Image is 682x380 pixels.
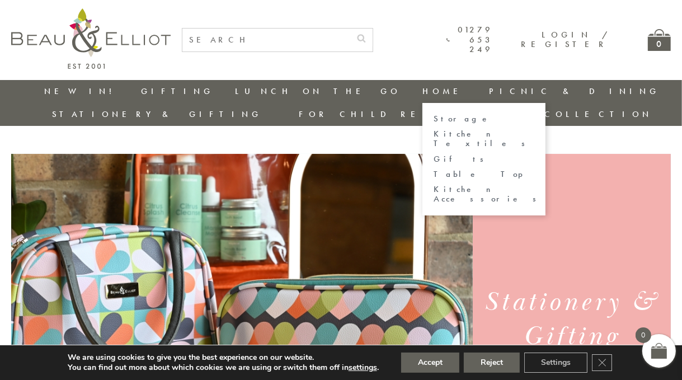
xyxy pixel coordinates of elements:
a: Shop by collection [472,109,652,120]
button: Accept [401,353,459,373]
img: logo [11,8,171,69]
a: Kitchen Textiles [434,129,534,149]
a: Lunch On The Go [235,86,401,97]
p: You can find out more about which cookies we are using or switch them off in . [68,363,379,373]
a: Stationery & Gifting [52,109,262,120]
a: Table Top [434,170,534,179]
button: settings [349,363,377,373]
a: Storage [434,114,534,124]
a: 01279 653 249 [446,25,493,54]
a: New in! [44,86,119,97]
span: 0 [636,327,651,343]
p: We are using cookies to give you the best experience on our website. [68,353,379,363]
input: SEARCH [182,29,350,51]
a: Picnic & Dining [489,86,660,97]
a: 0 [648,29,671,51]
a: Login / Register [521,29,609,50]
a: Gifting [141,86,214,97]
a: Gifts [434,154,534,164]
a: Home [422,86,467,97]
button: Settings [524,353,587,373]
a: Kitchen Accessories [434,185,534,204]
button: Close GDPR Cookie Banner [592,354,612,371]
a: For Children [299,109,435,120]
button: Reject [464,353,520,373]
h1: Stationery & Gifting [483,285,661,354]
